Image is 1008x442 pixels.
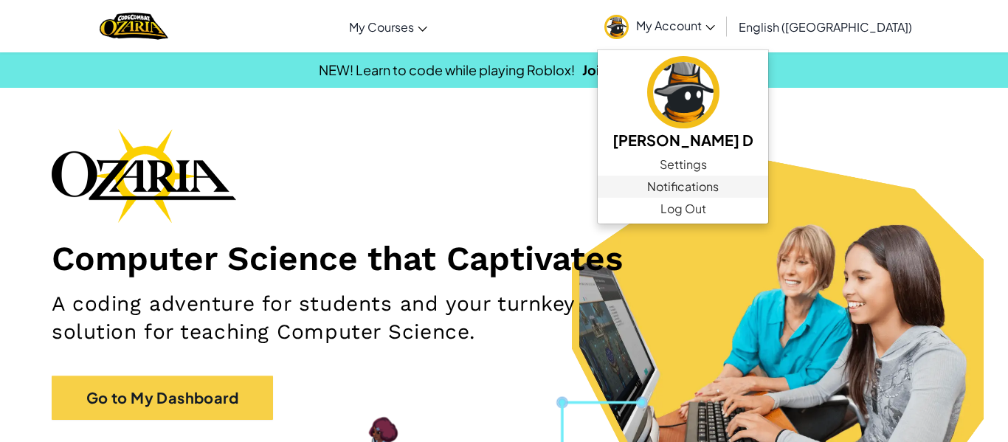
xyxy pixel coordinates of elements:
[598,198,768,220] a: Log Out
[52,376,273,420] a: Go to My Dashboard
[731,7,919,46] a: English ([GEOGRAPHIC_DATA])
[636,18,715,33] span: My Account
[647,178,719,196] span: Notifications
[598,54,768,153] a: [PERSON_NAME] D
[604,15,629,39] img: avatar
[52,128,236,223] img: Ozaria branding logo
[598,153,768,176] a: Settings
[319,61,575,78] span: NEW! Learn to code while playing Roblox!
[598,176,768,198] a: Notifications
[597,3,722,49] a: My Account
[739,19,912,35] span: English ([GEOGRAPHIC_DATA])
[100,11,168,41] img: Home
[647,56,719,128] img: avatar
[612,128,753,151] h5: [PERSON_NAME] D
[582,61,690,78] a: Join Beta Waitlist
[342,7,435,46] a: My Courses
[52,238,956,279] h1: Computer Science that Captivates
[52,290,657,346] h2: A coding adventure for students and your turnkey solution for teaching Computer Science.
[100,11,168,41] a: Ozaria by CodeCombat logo
[349,19,414,35] span: My Courses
